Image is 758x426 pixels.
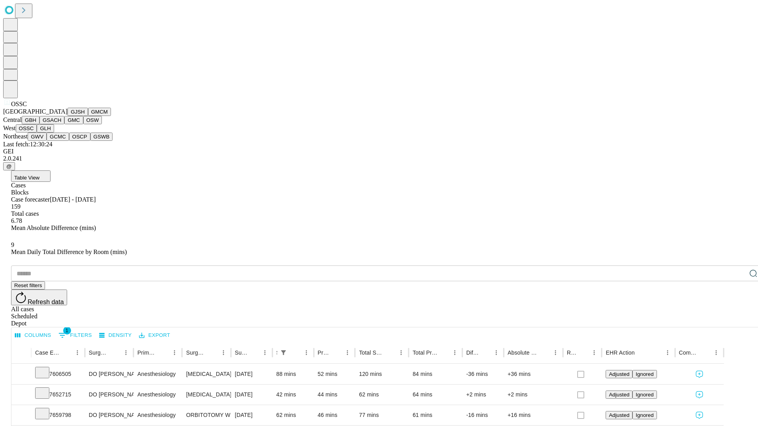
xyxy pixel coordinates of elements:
[69,133,90,141] button: OSCP
[259,347,270,358] button: Menu
[3,125,16,131] span: West
[632,411,657,419] button: Ignored
[89,385,129,405] div: DO [PERSON_NAME] [PERSON_NAME] T Do
[35,364,81,384] div: 7606505
[89,349,109,356] div: Surgeon Name
[11,203,21,210] span: 159
[466,349,479,356] div: Difference
[438,347,449,358] button: Sort
[550,347,561,358] button: Menu
[63,327,71,334] span: 1
[28,299,64,305] span: Refresh data
[3,141,53,148] span: Last fetch: 12:30:24
[539,347,550,358] button: Sort
[11,248,127,255] span: Mean Daily Total Difference by Room (mins)
[636,371,653,377] span: Ignored
[385,347,396,358] button: Sort
[15,388,27,402] button: Expand
[11,217,22,224] span: 6.78
[331,347,342,358] button: Sort
[632,370,657,378] button: Ignored
[218,347,229,358] button: Menu
[636,392,653,398] span: Ignored
[609,371,629,377] span: Adjusted
[508,349,538,356] div: Absolute Difference
[6,163,12,169] span: @
[413,385,458,405] div: 64 mins
[68,108,88,116] button: GJSH
[11,281,45,290] button: Reset filters
[318,385,351,405] div: 44 mins
[606,390,632,399] button: Adjusted
[89,405,129,425] div: DO [PERSON_NAME] [PERSON_NAME] T Do
[396,347,407,358] button: Menu
[186,349,206,356] div: Surgery Name
[235,385,268,405] div: [DATE]
[508,405,559,425] div: +16 mins
[278,347,289,358] div: 1 active filter
[37,124,54,133] button: GLH
[186,364,227,384] div: [MEDICAL_DATA]
[39,116,64,124] button: GSACH
[3,162,15,170] button: @
[589,347,600,358] button: Menu
[16,124,37,133] button: OSSC
[318,364,351,384] div: 52 mins
[3,148,755,155] div: GEI
[89,364,129,384] div: DO [PERSON_NAME] [PERSON_NAME] T Do
[15,368,27,381] button: Expand
[137,385,178,405] div: Anesthesiology
[88,108,111,116] button: GMCM
[13,329,53,342] button: Select columns
[207,347,218,358] button: Sort
[700,347,711,358] button: Sort
[276,349,277,356] div: Scheduled In Room Duration
[609,392,629,398] span: Adjusted
[606,370,632,378] button: Adjusted
[567,349,577,356] div: Resolved in EHR
[413,349,437,356] div: Total Predicted Duration
[35,385,81,405] div: 7652715
[28,133,47,141] button: GWV
[636,412,653,418] span: Ignored
[679,349,699,356] div: Comments
[14,175,39,181] span: Table View
[11,241,14,248] span: 9
[359,364,405,384] div: 120 mins
[158,347,169,358] button: Sort
[61,347,72,358] button: Sort
[3,116,22,123] span: Central
[290,347,301,358] button: Sort
[278,347,289,358] button: Show filters
[480,347,491,358] button: Sort
[662,347,673,358] button: Menu
[235,349,248,356] div: Surgery Date
[3,133,28,140] span: Northeast
[318,349,330,356] div: Predicted In Room Duration
[466,364,500,384] div: -36 mins
[11,170,51,182] button: Table View
[72,347,83,358] button: Menu
[508,364,559,384] div: +36 mins
[11,210,39,217] span: Total cases
[14,282,42,288] span: Reset filters
[491,347,502,358] button: Menu
[711,347,722,358] button: Menu
[47,133,69,141] button: GCMC
[15,409,27,422] button: Expand
[609,412,629,418] span: Adjusted
[3,155,755,162] div: 2.0.241
[359,405,405,425] div: 77 mins
[97,329,134,342] button: Density
[186,405,227,425] div: ORBITOTOMY WITHOUT BONE FLAP EXPLORATION OR [MEDICAL_DATA]
[109,347,120,358] button: Sort
[508,385,559,405] div: +2 mins
[169,347,180,358] button: Menu
[83,116,102,124] button: OSW
[413,405,458,425] div: 61 mins
[359,385,405,405] div: 62 mins
[22,116,39,124] button: GBH
[276,385,310,405] div: 42 mins
[11,224,96,231] span: Mean Absolute Difference (mins)
[359,349,384,356] div: Total Scheduled Duration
